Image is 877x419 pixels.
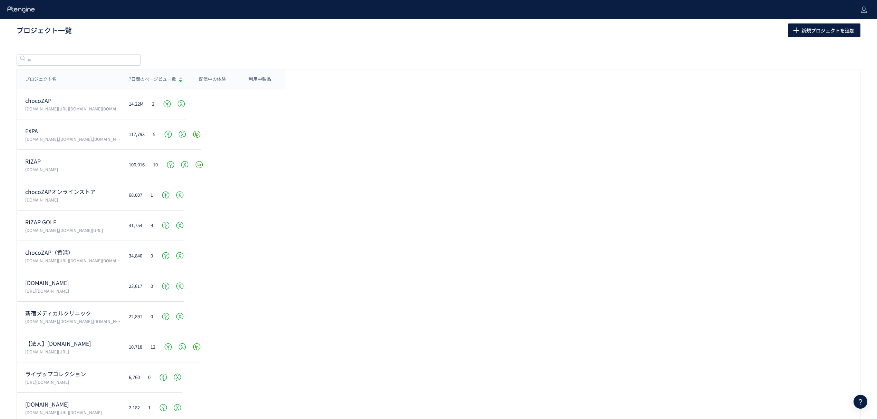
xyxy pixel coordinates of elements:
p: vivana.jp,expa-official.jp,reserve-expa.jp [25,136,121,142]
div: 10,718 [121,344,142,350]
div: 10 [145,162,158,168]
div: 0 [142,253,153,259]
div: 6,760 [121,374,140,381]
p: EXPA [25,127,121,135]
p: RIZAP GOLF [25,218,121,226]
p: shinjuku3chome-medical.jp,shinjuku3-mc.reserve.ne.jp,www.shinjukumc.com/,shinjukumc.net/,smc-glp1... [25,318,121,324]
div: 106,016 [121,162,145,168]
div: 22,891 [121,313,142,320]
div: 0 [142,313,153,320]
p: chocozap.shop [25,197,121,203]
p: 【法人】rizap.jp [25,340,121,348]
span: 7日間のページビュー数 [129,76,176,82]
p: www.rizap-golf.jp,rizap-golf.ns-test.work/lp/3anniversary-cp/ [25,227,121,233]
p: chocoZAPオンラインストア [25,188,121,196]
span: プロジェクト名 [25,76,57,82]
p: r-cook.jp/,https://rizap-cook.jp/ [25,409,121,415]
button: 新規プロジェクトを追加 [788,23,860,37]
div: 2 [144,101,154,107]
p: www.rizap.jp/lp/corp/healthseminar/ [25,349,121,354]
span: 新規プロジェクトを追加 [801,23,855,37]
div: 117,793 [121,131,145,138]
div: 0 [142,283,153,290]
p: 新宿メディカルクリニック [25,309,121,317]
div: 0 [140,374,151,381]
p: chocoZAP [25,97,121,105]
span: 配信中の体験 [199,76,226,82]
p: www.rizap.jp [25,166,121,172]
p: chocozap.jp/,zap-id.jp/,web.my-zap.jp/,liff.campaign.chocozap.sumiyoku.jp/ [25,106,121,111]
h1: プロジェクト一覧 [17,26,773,36]
div: 23,617 [121,283,142,290]
div: 9 [142,222,153,229]
p: ライザップコレクション [25,370,121,378]
span: 利用中製品 [249,76,271,82]
div: 1 [140,405,151,411]
p: chocoZAP（香港） [25,249,121,256]
div: 2,182 [121,405,140,411]
div: 34,840 [121,253,142,259]
div: 1 [142,192,153,198]
p: chocozap-hk.com/,chocozaphk.gymmasteronline.com/,hk.chocozap-global.com/ [25,257,121,263]
div: 14.22M [121,101,144,107]
p: RIZAP [25,157,121,165]
div: 68,007 [121,192,142,198]
p: medical.chocozap.jp [25,279,121,287]
div: 5 [145,131,155,138]
div: 41,754 [121,222,142,229]
p: https://shop.rizap.jp/ [25,379,121,385]
p: https://medical.chocozap.jp [25,288,121,294]
div: 12 [142,344,155,350]
p: rizap-cook.jp [25,400,121,408]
